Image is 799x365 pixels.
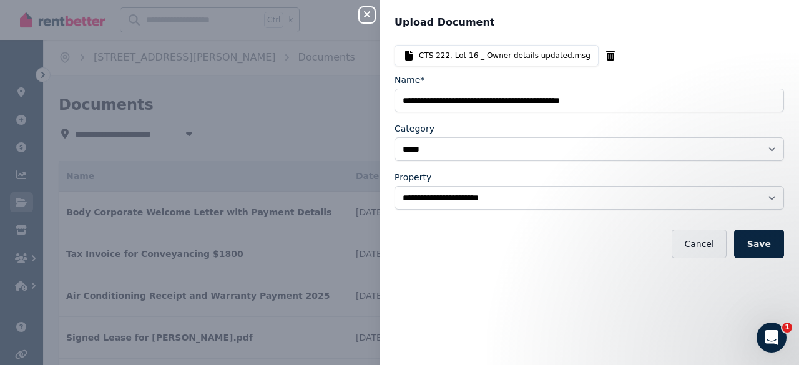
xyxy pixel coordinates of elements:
span: 1 [782,323,792,333]
span: Upload Document [395,15,494,30]
button: Save [734,230,784,258]
iframe: Intercom live chat [757,323,787,353]
label: Property [395,171,431,183]
label: Name* [395,74,424,86]
span: CTS 222, Lot 16 _ Owner details updated.msg [419,51,591,61]
button: Cancel [672,230,726,258]
label: Category [395,122,434,135]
